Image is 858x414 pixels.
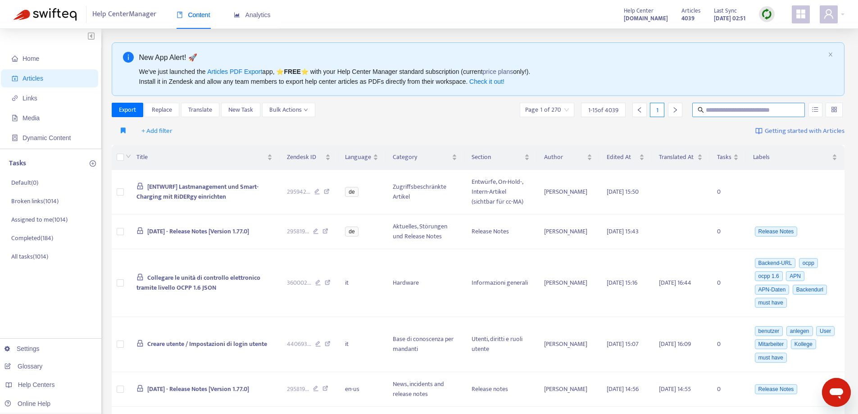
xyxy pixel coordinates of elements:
button: Replace [145,103,179,117]
span: Translated At [659,152,695,162]
td: [PERSON_NAME] [537,170,599,214]
th: Language [338,145,386,170]
span: Getting started with Articles [765,126,844,136]
span: Category [393,152,449,162]
a: Online Help [5,400,50,407]
span: [DATE] 14:55 [659,384,691,394]
td: Release notes [464,372,537,407]
span: must have [755,298,787,308]
span: 440693 ... [287,339,311,349]
span: Links [23,95,37,102]
td: News, incidents and release notes [386,372,464,407]
p: Broken links ( 1014 ) [11,196,59,206]
span: Creare utente / Impostazioni di login utente [147,339,267,349]
span: area-chart [234,12,240,18]
span: home [12,55,18,62]
span: [DATE] 15:16 [607,278,637,288]
span: [DATE] - Release Notes [Version 1.77.0] [147,384,249,394]
span: benutzer [755,326,783,336]
a: Check it out! [469,78,504,85]
span: Bulk Actions [269,105,308,115]
strong: [DOMAIN_NAME] [624,14,668,23]
td: Hardware [386,249,464,317]
span: ocpp 1.6 [755,271,783,281]
button: close [828,52,833,58]
td: Utenti, diritti e ruoli utente [464,317,537,372]
div: 1 [650,103,664,117]
span: Release Notes [755,227,798,237]
strong: [DATE] 02:51 [714,14,745,23]
span: [DATE] 16:44 [659,278,691,288]
div: New App Alert! 🚀 [139,52,825,63]
a: Articles PDF Export [207,68,262,75]
span: Language [345,152,371,162]
iframe: Schaltfläche zum Öffnen des Messaging-Fensters [822,378,851,407]
span: lock [136,182,144,190]
button: Translate [181,103,219,117]
td: it [338,317,386,372]
span: 295819 ... [287,384,309,394]
a: Settings [5,345,40,352]
th: Section [464,145,537,170]
span: Export [119,105,136,115]
span: Help Center Manager [92,6,156,23]
span: account-book [12,75,18,82]
button: Export [112,103,143,117]
span: Analytics [234,11,271,18]
td: 0 [710,249,746,317]
th: Zendesk ID [280,145,338,170]
a: price plans [483,68,513,75]
th: Labels [746,145,844,170]
td: 0 [710,214,746,249]
span: Articles [23,75,43,82]
span: appstore [795,9,806,19]
span: de [345,227,358,237]
img: Swifteq [14,8,77,21]
img: sync.dc5367851b00ba804db3.png [761,9,772,20]
span: user [823,9,834,19]
span: Section [472,152,522,162]
span: Help Centers [18,381,55,388]
span: book [177,12,183,18]
th: Author [537,145,599,170]
span: Labels [753,152,830,162]
button: Bulk Actionsdown [262,103,315,117]
span: container [12,135,18,141]
td: [PERSON_NAME] [537,372,599,407]
span: Translate [188,105,212,115]
span: Content [177,11,210,18]
td: en-us [338,372,386,407]
span: [DATE] - Release Notes [Version 1.77.0] [147,226,249,237]
span: left [636,107,643,113]
th: Title [129,145,280,170]
span: unordered-list [812,106,818,113]
span: down [126,154,131,159]
td: [PERSON_NAME] [537,214,599,249]
td: Entwürfe, On-Hold-, Intern-Artikel (sichtbar für cc-MA) [464,170,537,214]
span: Backend-URL [755,258,796,268]
span: [DATE] 14:56 [607,384,639,394]
button: New Task [221,103,260,117]
span: Author [544,152,585,162]
td: Zugriffsbeschränkte Artikel [386,170,464,214]
span: close [828,52,833,57]
td: Release Notes [464,214,537,249]
span: + Add filter [141,126,173,136]
td: [PERSON_NAME] [537,249,599,317]
button: unordered-list [808,103,822,117]
th: Translated At [652,145,710,170]
span: User [816,326,835,336]
p: Default ( 0 ) [11,178,38,187]
span: New Task [228,105,253,115]
span: APN [786,271,804,281]
span: 1 - 15 of 4039 [588,105,618,115]
span: [ENTWURF] Lastmanagement und Smart-Charging mit RiDERgy einrichten [136,182,259,202]
span: right [672,107,678,113]
span: Articles [681,6,700,16]
span: info-circle [123,52,134,63]
th: Edited At [599,145,652,170]
td: 0 [710,317,746,372]
p: Tasks [9,158,26,169]
span: Last Sync [714,6,737,16]
span: 360002 ... [287,278,311,288]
